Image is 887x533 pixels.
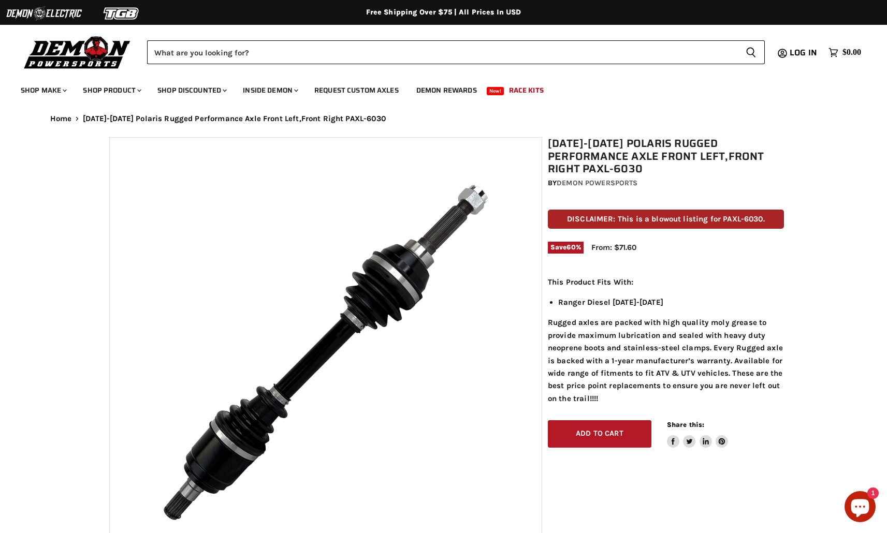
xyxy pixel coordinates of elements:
[30,8,858,17] div: Free Shipping Over $75 | All Prices In USD
[501,80,551,101] a: Race Kits
[591,243,636,252] span: From: $71.60
[548,276,784,288] p: This Product Fits With:
[235,80,304,101] a: Inside Demon
[566,243,575,251] span: 60
[737,40,765,64] button: Search
[307,80,406,101] a: Request Custom Axles
[75,80,148,101] a: Shop Product
[841,491,879,525] inbox-online-store-chat: Shopify online store chat
[21,34,134,70] img: Demon Powersports
[548,137,784,175] h1: [DATE]-[DATE] Polaris Rugged Performance Axle Front Left,Front Right PAXL-6030
[548,242,584,253] span: Save %
[785,48,823,57] a: Log in
[147,40,737,64] input: Search
[548,177,784,189] div: by
[667,421,704,428] span: Share this:
[30,114,858,123] nav: Breadcrumbs
[5,4,83,23] img: Demon Electric Logo 2
[790,46,817,59] span: Log in
[842,48,861,57] span: $0.00
[548,210,784,229] p: DISCLAIMER: This is a blowout listing for PAXL-6030.
[150,80,233,101] a: Shop Discounted
[83,4,161,23] img: TGB Logo 2
[13,76,859,101] ul: Main menu
[558,296,784,308] li: Ranger Diesel [DATE]-[DATE]
[548,276,784,405] div: Rugged axles are packed with high quality moly grease to provide maximum lubrication and sealed w...
[548,420,651,448] button: Add to cart
[667,420,729,448] aside: Share this:
[823,45,866,60] a: $0.00
[557,179,637,187] a: Demon Powersports
[50,114,72,123] a: Home
[576,429,623,438] span: Add to cart
[13,80,73,101] a: Shop Make
[409,80,485,101] a: Demon Rewards
[83,114,386,123] span: [DATE]-[DATE] Polaris Rugged Performance Axle Front Left,Front Right PAXL-6030
[487,87,504,95] span: New!
[147,40,765,64] form: Product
